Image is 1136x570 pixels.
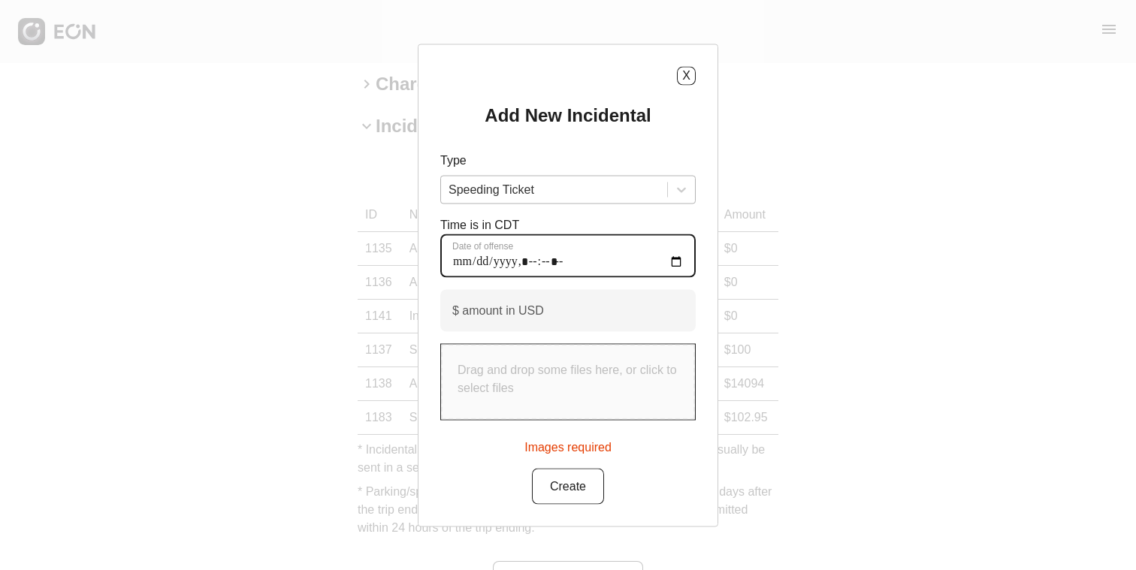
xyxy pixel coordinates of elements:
[452,301,544,319] label: $ amount in USD
[524,432,612,456] div: Images required
[485,103,651,127] h2: Add New Incidental
[532,468,604,504] button: Create
[440,216,696,277] div: Time is in CDT
[677,66,696,85] button: X
[458,360,678,397] p: Drag and drop some files here, or click to select files
[452,240,513,252] label: Date of offense
[440,151,696,169] p: Type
